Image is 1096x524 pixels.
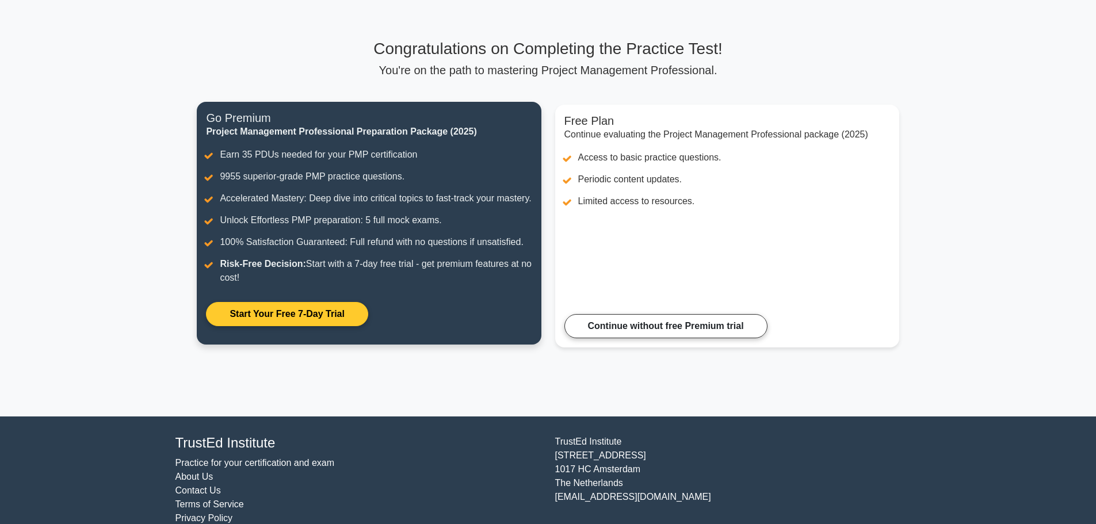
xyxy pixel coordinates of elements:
[197,63,899,77] p: You're on the path to mastering Project Management Professional.
[175,485,221,495] a: Contact Us
[175,435,541,452] h4: TrustEd Institute
[175,513,233,523] a: Privacy Policy
[564,314,767,338] a: Continue without free Premium trial
[175,499,244,509] a: Terms of Service
[175,472,213,481] a: About Us
[206,302,368,326] a: Start Your Free 7-Day Trial
[175,458,335,468] a: Practice for your certification and exam
[197,39,899,59] h3: Congratulations on Completing the Practice Test!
